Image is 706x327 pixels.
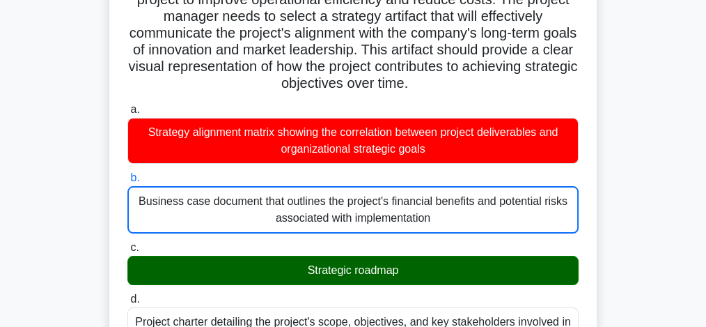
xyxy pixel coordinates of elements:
[130,293,139,305] span: d.
[130,172,139,183] span: b.
[130,103,139,115] span: a.
[127,256,579,285] div: Strategic roadmap
[130,241,139,253] span: c.
[127,118,579,164] div: Strategy alignment matrix showing the correlation between project deliverables and organizational...
[127,186,579,234] div: Business case document that outlines the project's financial benefits and potential risks associa...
